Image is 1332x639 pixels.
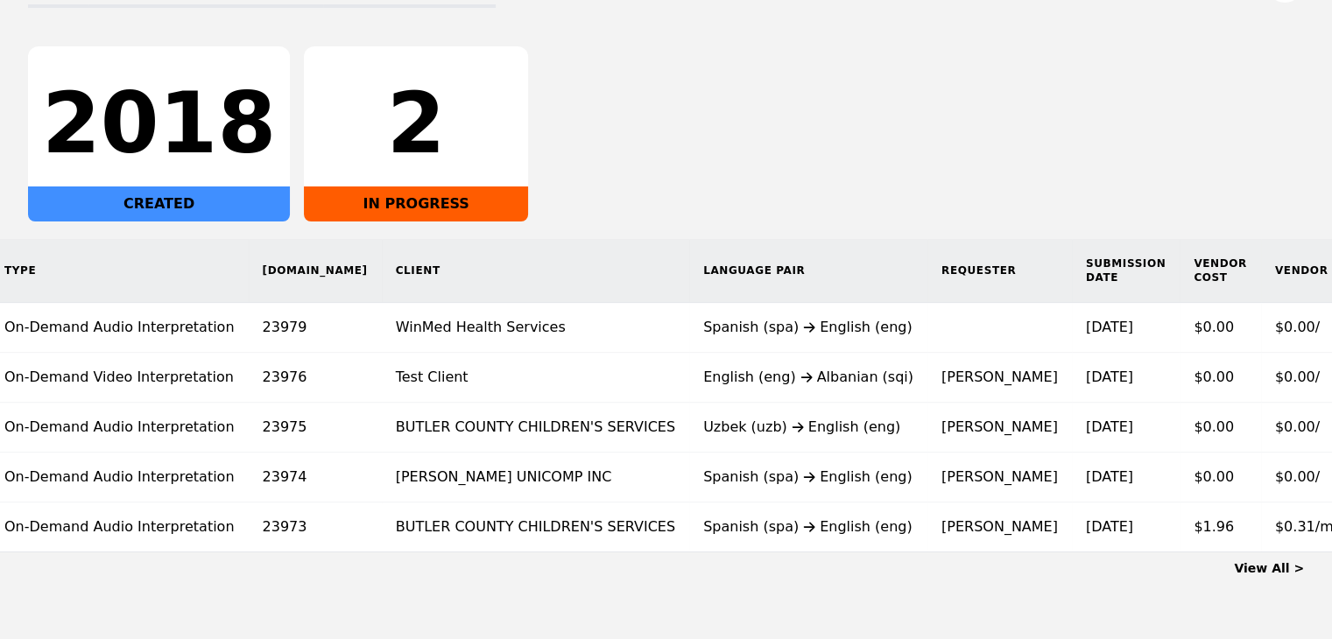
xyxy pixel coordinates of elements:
[927,453,1072,502] td: [PERSON_NAME]
[927,353,1072,403] td: [PERSON_NAME]
[927,403,1072,453] td: [PERSON_NAME]
[703,467,913,488] div: Spanish (spa) English (eng)
[1086,369,1133,385] time: [DATE]
[703,317,913,338] div: Spanish (spa) English (eng)
[1275,369,1320,385] span: $0.00/
[1275,468,1320,485] span: $0.00/
[703,417,913,438] div: Uzbek (uzb) English (eng)
[249,353,382,403] td: 23976
[1180,353,1261,403] td: $0.00
[249,453,382,502] td: 23974
[249,303,382,353] td: 23979
[304,186,528,221] div: IN PROGRESS
[703,516,913,537] div: Spanish (spa) English (eng)
[1180,453,1261,502] td: $0.00
[249,403,382,453] td: 23975
[382,353,689,403] td: Test Client
[1086,468,1133,485] time: [DATE]
[1234,561,1304,575] a: View All >
[1072,239,1180,303] th: Submission Date
[1180,403,1261,453] td: $0.00
[1180,303,1261,353] td: $0.00
[1086,319,1133,335] time: [DATE]
[249,239,382,303] th: [DOMAIN_NAME]
[28,186,290,221] div: CREATED
[382,453,689,502] td: [PERSON_NAME] UNICOMP INC
[382,239,689,303] th: Client
[249,502,382,552] td: 23973
[382,403,689,453] td: BUTLER COUNTY CHILDREN'S SERVICES
[42,81,276,165] div: 2018
[703,367,913,388] div: English (eng) Albanian (sqi)
[1275,418,1320,435] span: $0.00/
[382,502,689,552] td: BUTLER COUNTY CHILDREN'S SERVICES
[382,303,689,353] td: WinMed Health Services
[1086,418,1133,435] time: [DATE]
[1180,239,1261,303] th: Vendor Cost
[1275,319,1320,335] span: $0.00/
[927,239,1072,303] th: Requester
[318,81,514,165] div: 2
[1180,502,1261,552] td: $1.96
[689,239,927,303] th: Language Pair
[927,502,1072,552] td: [PERSON_NAME]
[1086,518,1133,535] time: [DATE]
